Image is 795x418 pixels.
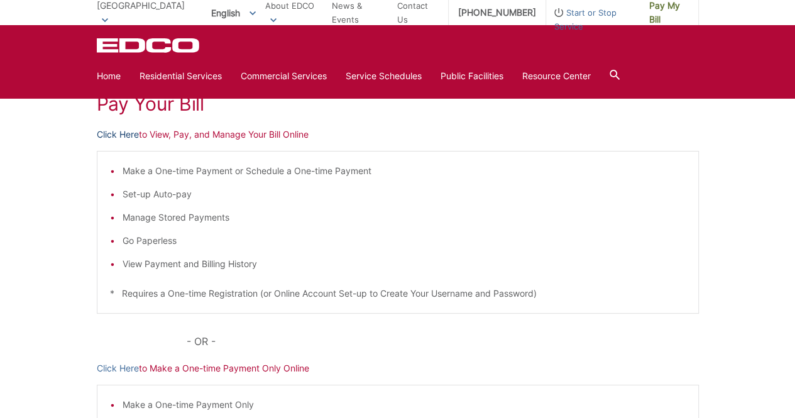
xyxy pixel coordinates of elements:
[241,69,327,83] a: Commercial Services
[97,361,699,375] p: to Make a One-time Payment Only Online
[110,287,686,300] p: * Requires a One-time Registration (or Online Account Set-up to Create Your Username and Password)
[97,69,121,83] a: Home
[346,69,422,83] a: Service Schedules
[522,69,591,83] a: Resource Center
[187,333,698,350] p: - OR -
[140,69,222,83] a: Residential Services
[97,128,699,141] p: to View, Pay, and Manage Your Bill Online
[97,128,139,141] a: Click Here
[97,38,201,53] a: EDCD logo. Return to the homepage.
[97,361,139,375] a: Click Here
[202,3,265,23] span: English
[97,92,699,115] h1: Pay Your Bill
[441,69,503,83] a: Public Facilities
[123,257,686,271] li: View Payment and Billing History
[123,187,686,201] li: Set-up Auto-pay
[123,234,686,248] li: Go Paperless
[123,164,686,178] li: Make a One-time Payment or Schedule a One-time Payment
[123,211,686,224] li: Manage Stored Payments
[123,398,686,412] li: Make a One-time Payment Only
